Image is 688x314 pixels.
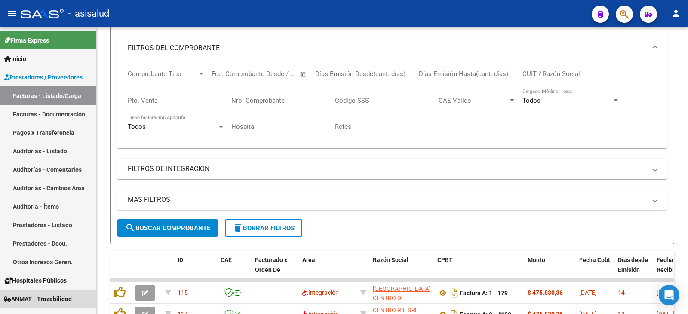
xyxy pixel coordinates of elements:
div: FILTROS DEL COMPROBANTE [117,62,667,148]
strong: $ 475.830,36 [528,289,563,296]
mat-expansion-panel-header: FILTROS DE INTEGRACION [117,159,667,179]
span: Fecha Recibido [657,256,681,273]
div: 30714792675 [373,284,430,302]
span: Inicio [4,54,26,64]
span: Borrar Filtros [233,224,295,232]
span: Días desde Emisión [618,256,648,273]
button: Borrar Filtros [225,219,302,237]
span: Todos [522,97,541,104]
span: Area [302,256,315,263]
datatable-header-cell: Facturado x Orden De [252,251,299,289]
span: Firma Express [4,36,49,45]
span: Razón Social [373,256,408,263]
datatable-header-cell: ID [174,251,217,289]
mat-expansion-panel-header: MAS FILTROS [117,189,667,210]
span: Todos [128,123,146,131]
strong: Factura A: 1 - 179 [460,290,508,296]
span: Facturado x Orden De [255,256,287,273]
button: Buscar Comprobante [117,219,218,237]
mat-icon: search [125,223,135,233]
button: Open calendar [298,70,308,79]
span: [DATE] [579,289,597,296]
span: Integración [302,289,339,296]
datatable-header-cell: CAE [217,251,252,289]
datatable-header-cell: Fecha Cpbt [576,251,614,289]
mat-panel-title: FILTROS DE INTEGRACION [128,164,646,174]
span: CAE [221,256,232,263]
mat-expansion-panel-header: FILTROS DEL COMPROBANTE [117,34,667,62]
datatable-header-cell: Días desde Emisión [614,251,653,289]
i: Descargar documento [448,286,460,300]
span: Hospitales Públicos [4,276,67,285]
mat-icon: delete [233,223,243,233]
span: Comprobante Tipo [128,70,197,78]
span: [DATE] [657,289,674,296]
mat-icon: menu [7,8,17,18]
span: 115 [178,289,188,296]
input: Fecha fin [254,70,296,78]
datatable-header-cell: Monto [524,251,576,289]
span: ID [178,256,183,263]
input: Fecha inicio [212,70,246,78]
span: Buscar Comprobante [125,224,210,232]
span: ANMAT - Trazabilidad [4,294,72,304]
span: Fecha Cpbt [579,256,610,263]
span: Monto [528,256,545,263]
span: - asisalud [68,4,109,23]
mat-icon: person [671,8,681,18]
span: CENTRO RIE SRL [373,307,418,314]
datatable-header-cell: Area [299,251,357,289]
div: Open Intercom Messenger [659,285,679,305]
span: 14 [618,289,625,296]
mat-panel-title: FILTROS DEL COMPROBANTE [128,43,646,53]
datatable-header-cell: CPBT [434,251,524,289]
span: CAE Válido [439,97,508,104]
datatable-header-cell: Razón Social [369,251,434,289]
mat-panel-title: MAS FILTROS [128,195,646,204]
span: Prestadores / Proveedores [4,73,83,82]
span: CPBT [437,256,453,263]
